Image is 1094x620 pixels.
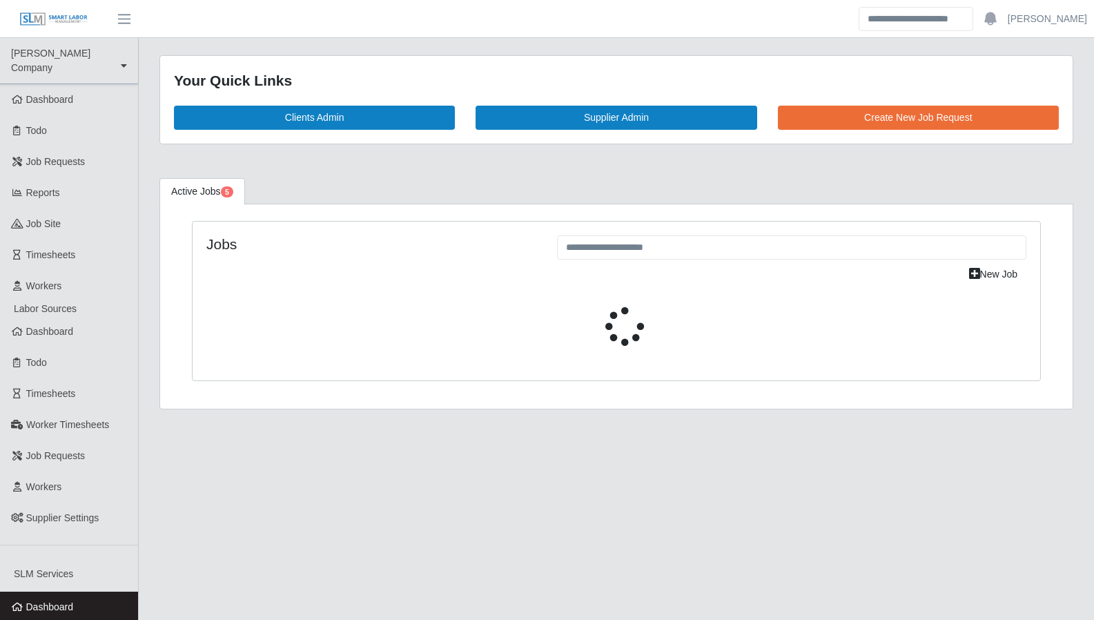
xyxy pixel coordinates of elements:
[26,419,109,430] span: Worker Timesheets
[159,178,245,205] a: Active Jobs
[778,106,1059,130] a: Create New Job Request
[960,262,1026,287] a: New Job
[476,106,756,130] a: Supplier Admin
[26,601,74,612] span: Dashboard
[26,357,47,368] span: Todo
[1008,12,1087,26] a: [PERSON_NAME]
[26,280,62,291] span: Workers
[26,512,99,523] span: Supplier Settings
[206,235,536,253] h4: Jobs
[26,481,62,492] span: Workers
[26,249,76,260] span: Timesheets
[14,568,73,579] span: SLM Services
[26,156,86,167] span: Job Requests
[26,187,60,198] span: Reports
[859,7,973,31] input: Search
[174,106,455,130] a: Clients Admin
[14,303,77,314] span: Labor Sources
[26,326,74,337] span: Dashboard
[26,388,76,399] span: Timesheets
[174,70,1059,92] div: Your Quick Links
[19,12,88,27] img: SLM Logo
[26,218,61,229] span: job site
[221,186,233,197] span: Pending Jobs
[26,125,47,136] span: Todo
[26,450,86,461] span: Job Requests
[26,94,74,105] span: Dashboard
